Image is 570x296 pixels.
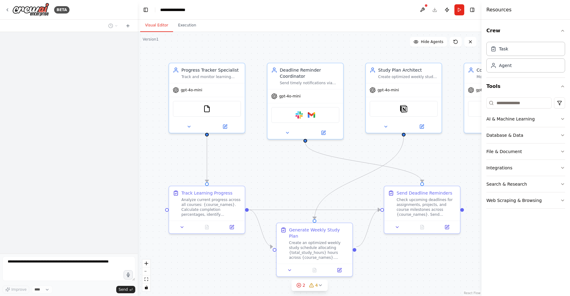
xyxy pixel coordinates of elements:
img: Logo [12,3,49,17]
div: Web Scraping & Browsing [486,197,542,203]
button: Switch to previous chat [106,22,121,30]
span: gpt-4o-mini [476,88,497,93]
div: Agent [499,62,512,69]
span: Hide Agents [421,39,443,44]
div: Version 1 [143,37,159,42]
button: Send [116,286,135,293]
span: gpt-4o-mini [378,88,399,93]
h4: Resources [486,6,512,14]
span: 2 [303,282,305,288]
span: Send [119,287,128,292]
img: Gmail [308,111,315,119]
div: Track and monitor learning progress across multiple programming courses including {course_names},... [181,74,241,79]
button: Click to speak your automation idea [124,270,133,279]
button: Open in side panel [329,266,350,274]
button: 24 [291,280,328,291]
span: gpt-4o-mini [279,94,301,99]
div: Progress Tracker Specialist [181,67,241,73]
span: gpt-4o-mini [181,88,202,93]
img: Notion [400,105,407,112]
div: Send Deadline Reminders [397,190,452,196]
button: Integrations [486,160,565,176]
button: AI & Machine Learning [486,111,565,127]
button: No output available [302,266,328,274]
button: zoom in [142,259,150,267]
button: Open in side panel [221,223,242,231]
div: Monitor {github_repositories} for code commits, run automated checks on code quality, formatting,... [477,74,536,79]
div: Track Learning Progress [181,190,232,196]
div: Task [499,46,508,52]
g: Edge from 54760bf7-9564-499b-b746-5aaaa75f9446 to fd955391-2b77-461d-a82d-ef77a13379ae [249,207,380,213]
button: Start a new chat [123,22,133,30]
a: React Flow attribution [464,291,481,295]
div: Track Learning ProgressAnalyze current progress across all courses: {course_names}. Calculate com... [168,186,245,234]
button: toggle interactivity [142,283,150,291]
button: Hide Agents [410,37,447,47]
div: Code Repository Monitor [477,67,536,73]
div: Integrations [486,165,512,171]
button: Crew [486,22,565,39]
button: Visual Editor [140,19,173,32]
img: Slack [295,111,303,119]
button: Improve [2,286,29,294]
button: Database & Data [486,127,565,143]
div: Study Plan Architect [378,67,438,73]
button: Web Scraping & Browsing [486,192,565,208]
div: Analyze current progress across all courses: {course_names}. Calculate completion percentages, id... [181,197,241,217]
div: Send Deadline RemindersCheck upcoming deadlines for assignments, projects, and course milestones ... [384,186,461,234]
div: React Flow controls [142,259,150,291]
button: Hide right sidebar [468,6,477,14]
div: Create an optimized weekly study schedule allocating {total_study_hours} hours across {course_nam... [289,240,349,260]
button: Open in side panel [404,123,439,130]
div: Deadline Reminder Coordinator [280,67,339,79]
button: Open in side panel [436,223,457,231]
div: Create optimized weekly study roadmaps allocating {total_study_hours} hours across {course_names}... [378,74,438,79]
div: Search & Research [486,181,527,187]
button: No output available [409,223,435,231]
button: No output available [194,223,220,231]
div: AI & Machine Learning [486,116,535,122]
span: Improve [11,287,26,292]
g: Edge from 54760bf7-9564-499b-b746-5aaaa75f9446 to d50f991b-c17c-4cd5-aec8-760cdc744519 [249,207,273,250]
button: Hide left sidebar [141,6,150,14]
div: Deadline Reminder CoordinatorSend timely notifications via {notification_channels} for assignment... [267,63,344,140]
div: BETA [54,6,69,14]
button: Search & Research [486,176,565,192]
div: Send timely notifications via {notification_channels} for assignment deadlines, project milestone... [280,81,339,85]
span: 4 [315,282,318,288]
button: Open in side panel [306,129,341,136]
button: Open in side panel [208,123,242,130]
div: Code Repository MonitorMonitor {github_repositories} for code commits, run automated checks on co... [464,63,540,133]
div: Progress Tracker SpecialistTrack and monitor learning progress across multiple programming course... [168,63,245,133]
div: Generate Weekly Study PlanCreate an optimized weekly study schedule allocating {total_study_hours... [276,223,353,277]
img: FileReadTool [203,105,211,112]
g: Edge from 6b0d9877-7232-4934-9eea-f80c2af0e3af to fd955391-2b77-461d-a82d-ef77a13379ae [302,143,425,182]
button: zoom out [142,267,150,275]
button: File & Document [486,144,565,160]
div: Check upcoming deadlines for assignments, projects, and course milestones across {course_names}. ... [397,197,456,217]
div: Crew [486,39,565,77]
button: Execution [173,19,201,32]
g: Edge from 55a6fd16-4a9c-45aa-adf2-3a83a788e4d1 to 54760bf7-9564-499b-b746-5aaaa75f9446 [204,136,210,182]
div: File & Document [486,148,522,155]
div: Study Plan ArchitectCreate optimized weekly study roadmaps allocating {total_study_hours} hours a... [365,63,442,133]
button: fit view [142,275,150,283]
g: Edge from 30f9990a-0d6c-495d-b821-41d36b6977da to d50f991b-c17c-4cd5-aec8-760cdc744519 [311,136,407,219]
nav: breadcrumb [160,7,185,13]
g: Edge from d50f991b-c17c-4cd5-aec8-760cdc744519 to fd955391-2b77-461d-a82d-ef77a13379ae [356,207,380,250]
button: Tools [486,78,565,95]
div: Tools [486,95,565,214]
div: Generate Weekly Study Plan [289,227,349,239]
div: Database & Data [486,132,523,138]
